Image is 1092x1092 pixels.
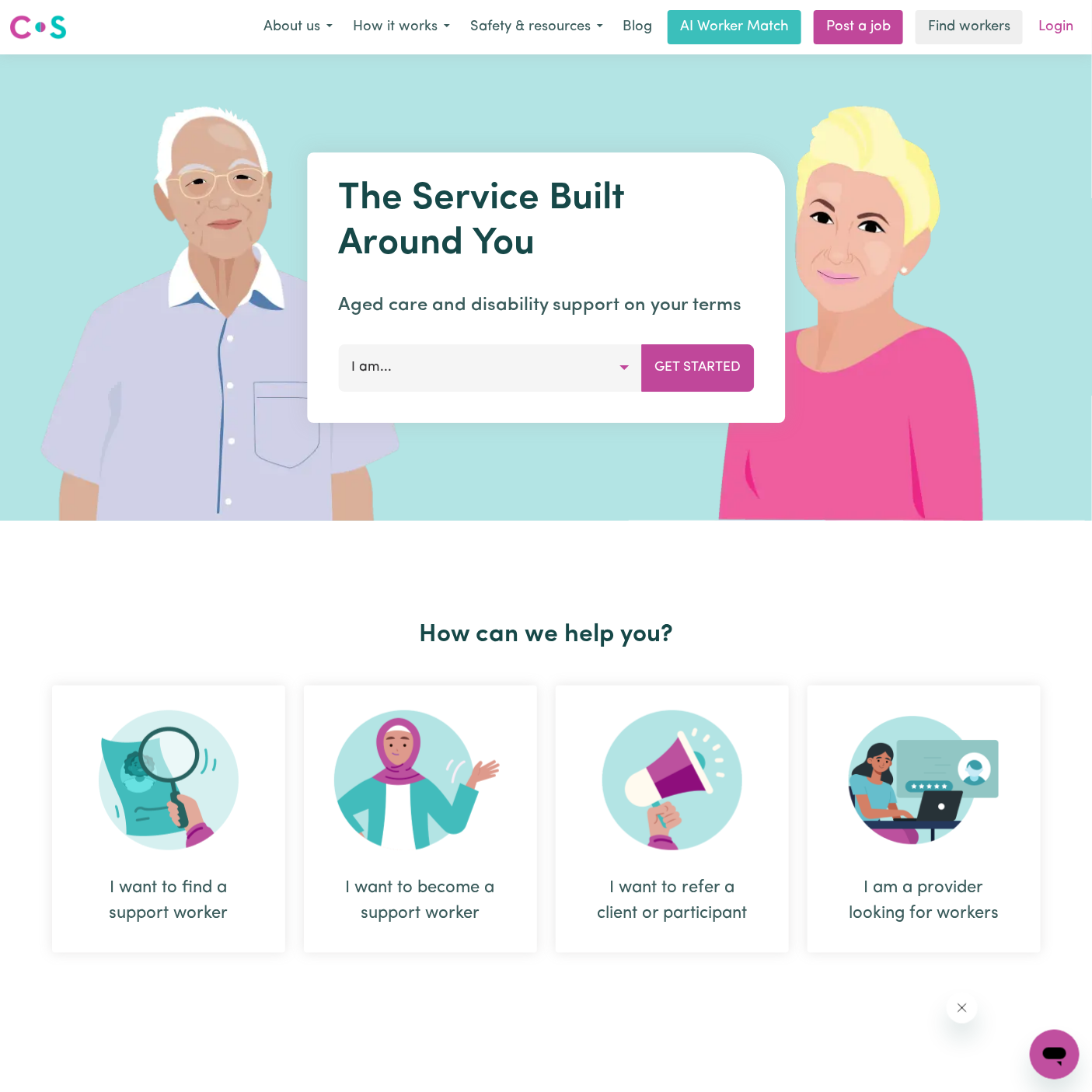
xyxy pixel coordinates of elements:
[9,11,94,23] span: Need any help?
[947,993,978,1024] iframe: Close message
[9,9,67,45] a: Careseekers logo
[43,620,1050,650] h2: How can we help you?
[9,13,67,41] img: Careseekers logo
[343,11,460,44] button: How it works
[916,10,1023,44] a: Find workers
[1029,10,1083,44] a: Login
[593,875,752,926] div: I want to refer a client or participant
[668,10,801,44] a: AI Worker Match
[460,11,613,44] button: Safety & resources
[89,875,248,926] div: I want to find a support worker
[99,710,239,850] img: Search
[556,686,789,953] div: I want to refer a client or participant
[808,686,1041,953] div: I am a provider looking for workers
[341,875,500,926] div: I want to become a support worker
[304,686,537,953] div: I want to become a support worker
[849,710,1000,850] img: Provider
[613,10,661,44] a: Blog
[602,710,742,850] img: Refer
[253,11,343,44] button: About us
[338,344,642,391] button: I am...
[814,10,903,44] a: Post a job
[334,710,507,850] img: Become Worker
[52,686,285,953] div: I want to find a support worker
[845,875,1003,926] div: I am a provider looking for workers
[641,344,754,391] button: Get Started
[338,291,754,319] p: Aged care and disability support on your terms
[1030,1030,1080,1080] iframe: Button to launch messaging window
[338,177,754,267] h1: The Service Built Around You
